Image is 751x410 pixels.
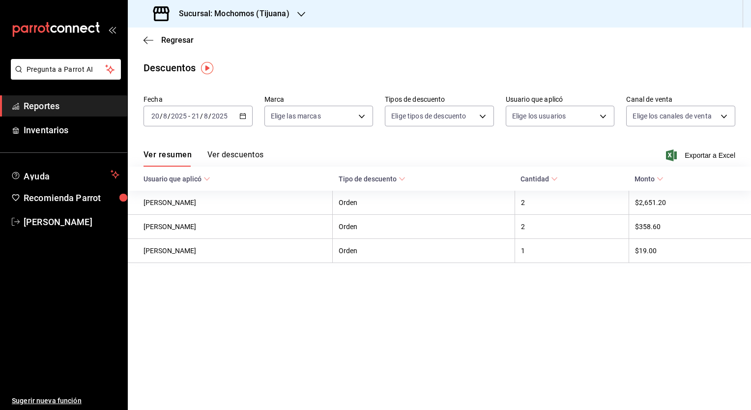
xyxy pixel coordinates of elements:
span: Monto [635,175,664,183]
span: / [200,112,203,120]
span: Elige las marcas [271,111,321,121]
button: open_drawer_menu [108,26,116,33]
th: [PERSON_NAME] [128,191,333,215]
input: ---- [211,112,228,120]
th: 1 [515,239,629,263]
th: Orden [333,191,515,215]
span: Pregunta a Parrot AI [27,64,106,75]
label: Marca [264,96,374,103]
span: Inventarios [24,123,119,137]
th: [PERSON_NAME] [128,215,333,239]
label: Fecha [144,96,253,103]
button: Ver resumen [144,150,192,167]
span: Elige los usuarios [512,111,566,121]
input: -- [191,112,200,120]
span: Recomienda Parrot [24,191,119,205]
span: / [208,112,211,120]
th: $358.60 [629,215,751,239]
span: Tipo de descuento [339,175,405,183]
button: Exportar a Excel [668,149,735,161]
span: Usuario que aplicó [144,175,210,183]
input: -- [151,112,160,120]
th: Orden [333,239,515,263]
span: Cantidad [520,175,558,183]
span: / [168,112,171,120]
th: 2 [515,215,629,239]
label: Canal de venta [626,96,735,103]
button: Ver descuentos [207,150,263,167]
div: navigation tabs [144,150,263,167]
span: Elige tipos de descuento [391,111,466,121]
span: Elige los canales de venta [633,111,711,121]
th: 2 [515,191,629,215]
button: Regresar [144,35,194,45]
h3: Sucursal: Mochomos (Tijuana) [171,8,289,20]
th: $2,651.20 [629,191,751,215]
th: $19.00 [629,239,751,263]
div: Descuentos [144,60,196,75]
span: - [188,112,190,120]
label: Usuario que aplicó [506,96,615,103]
span: [PERSON_NAME] [24,215,119,229]
input: -- [203,112,208,120]
img: Tooltip marker [201,62,213,74]
span: Reportes [24,99,119,113]
input: -- [163,112,168,120]
span: / [160,112,163,120]
input: ---- [171,112,187,120]
label: Tipos de descuento [385,96,494,103]
th: [PERSON_NAME] [128,239,333,263]
th: Orden [333,215,515,239]
button: Pregunta a Parrot AI [11,59,121,80]
span: Regresar [161,35,194,45]
span: Ayuda [24,169,107,180]
span: Sugerir nueva función [12,396,119,406]
a: Pregunta a Parrot AI [7,71,121,82]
